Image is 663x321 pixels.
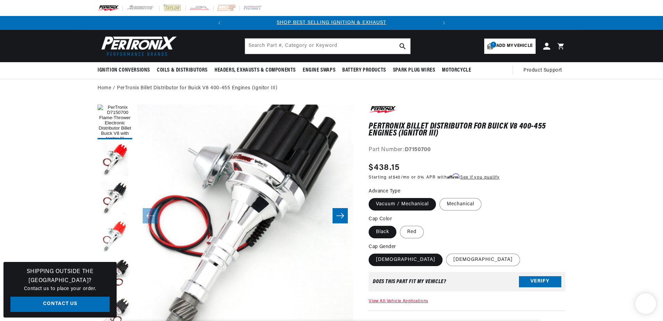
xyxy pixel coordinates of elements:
[369,243,396,250] legend: Cap Gender
[98,62,153,79] summary: Ignition Conversions
[442,67,471,74] span: Motorcycle
[10,267,110,285] h3: Shipping Outside the [GEOGRAPHIC_DATA]?
[519,276,561,287] button: Verify
[369,215,393,223] legend: Cap Color
[393,175,401,180] span: $40
[393,67,435,74] span: Spark Plug Wires
[277,20,386,25] a: SHOP BEST SELLING IGNITION & EXHAUST
[98,67,150,74] span: Ignition Conversions
[369,174,500,181] p: Starting at /mo or 0% APR with .
[212,16,226,30] button: Translation missing: en.sections.announcements.previous_announcement
[395,39,410,54] button: search button
[438,62,475,79] summary: Motorcycle
[98,257,132,292] button: Load image 5 in gallery view
[437,16,451,30] button: Translation missing: en.sections.announcements.next_announcement
[369,146,565,155] div: Part Number:
[400,226,424,238] label: Red
[389,62,439,79] summary: Spark Plug Wires
[484,39,536,54] a: 1Add my vehicle
[143,208,158,223] button: Slide left
[369,162,400,174] span: $438.15
[153,62,211,79] summary: Coils & Distributors
[299,62,339,79] summary: Engine Swaps
[211,62,299,79] summary: Headers, Exhausts & Components
[447,174,459,179] span: Affirm
[98,84,111,92] a: Home
[405,147,431,153] strong: D7150700
[490,42,496,48] span: 1
[245,39,410,54] input: Search Part #, Category or Keyword
[339,62,389,79] summary: Battery Products
[98,84,565,92] nav: breadcrumbs
[98,105,132,139] button: Load image 1 in gallery view
[10,297,110,312] a: Contact Us
[333,208,348,223] button: Slide right
[496,43,532,49] span: Add my vehicle
[342,67,386,74] span: Battery Products
[98,143,132,178] button: Load image 2 in gallery view
[369,226,396,238] label: Black
[369,123,565,137] h1: PerTronix Billet Distributor for Buick V8 400-455 Engines (Ignitor III)
[157,67,208,74] span: Coils & Distributors
[98,181,132,216] button: Load image 3 in gallery view
[523,62,565,79] summary: Product Support
[215,67,296,74] span: Headers, Exhausts & Components
[369,188,401,195] legend: Advance Type
[80,16,583,30] slideshow-component: Translation missing: en.sections.announcements.announcement_bar
[226,19,437,27] div: 1 of 2
[460,175,500,180] a: See if you qualify - Learn more about Affirm Financing (opens in modal)
[117,84,278,92] a: PerTronix Billet Distributor for Buick V8 400-455 Engines (Ignitor III)
[369,254,443,266] label: [DEMOGRAPHIC_DATA]
[439,198,481,211] label: Mechanical
[10,285,110,293] p: Contact us to place your order.
[369,299,428,303] a: View All Vehicle Applications
[373,279,446,285] div: Does This part fit My vehicle?
[369,198,436,211] label: Vacuum / Mechanical
[98,219,132,254] button: Load image 4 in gallery view
[303,67,335,74] span: Engine Swaps
[523,67,562,74] span: Product Support
[226,19,437,27] div: Announcement
[446,254,520,266] label: [DEMOGRAPHIC_DATA]
[98,34,177,58] img: Pertronix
